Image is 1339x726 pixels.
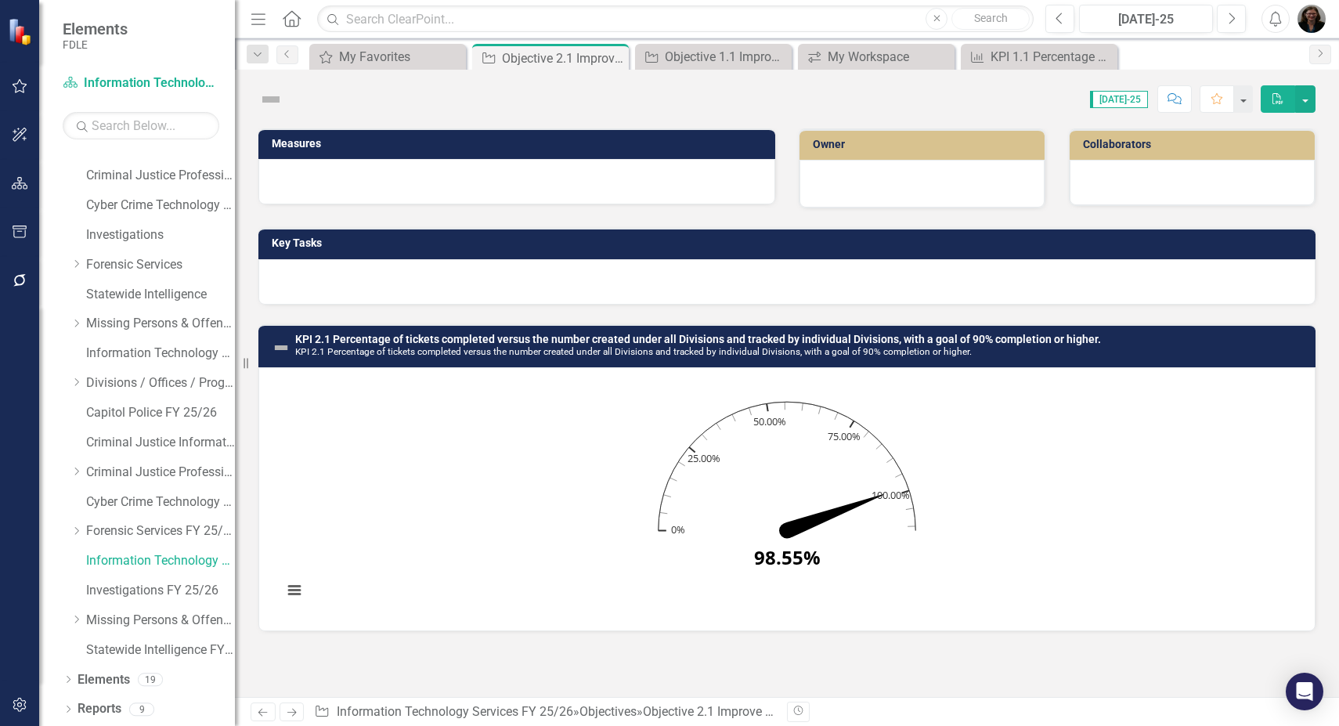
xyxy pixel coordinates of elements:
[314,703,775,721] div: » »
[1286,673,1323,710] div: Open Intercom Messenger
[671,522,685,536] text: 0%
[63,74,219,92] a: Information Technology Services FY 25/26
[965,47,1113,67] a: KPI 1.1 Percentage of meetings held within the fiscal year toward the technology/security needs o...
[753,414,786,428] text: 50.00%
[337,704,573,719] a: Information Technology Services FY 25/26
[974,12,1008,24] span: Search
[339,47,462,67] div: My Favorites
[275,380,1299,615] div: Chart. Highcharts interactive chart.
[828,428,861,442] text: 75.00%
[86,197,235,215] a: Cyber Crime Technology & Telecommunications
[295,346,972,357] small: KPI 2.1 Percentage of tickets completed versus the number created under all Divisions and tracked...
[86,374,235,392] a: Divisions / Offices / Programs FY 25/26
[502,49,625,68] div: Objective 2.1 Improve Department technology services delivered and understand where services and ...
[86,464,235,482] a: Criminal Justice Professionalism, Standards & Training Services FY 25/26
[813,139,1037,150] h3: Owner
[86,641,235,659] a: Statewide Intelligence FY 25/26
[785,487,886,538] path: 98.55103806. Service Tickets Completed/FYTD.
[272,338,291,357] img: Not Defined
[86,612,235,630] a: Missing Persons & Offender Enforcement FY 25/26
[63,20,128,38] span: Elements
[951,8,1030,30] button: Search
[138,673,163,686] div: 19
[991,47,1113,67] div: KPI 1.1 Percentage of meetings held within the fiscal year toward the technology/security needs o...
[86,315,235,333] a: Missing Persons & Offender Enforcement
[1079,5,1213,33] button: [DATE]-25
[313,47,462,67] a: My Favorites
[258,87,283,112] img: Not Defined
[7,17,35,45] img: ClearPoint Strategy
[295,333,1101,345] a: KPI 2.1 Percentage of tickets completed versus the number created under all Divisions and tracked...
[688,451,720,465] text: 25.00%
[86,286,235,304] a: Statewide Intelligence
[86,434,235,452] a: Criminal Justice Information Services FY 25/26
[63,38,128,51] small: FDLE
[283,580,305,601] button: View chart menu, Chart
[579,704,637,719] a: Objectives
[1085,10,1207,29] div: [DATE]-25
[1090,91,1148,108] span: [DATE]-25
[828,47,951,67] div: My Workspace
[665,47,788,67] div: Objective 1.1 Improve access to law enforcement services for citizens and FDLE members.
[86,552,235,570] a: Information Technology Services FY 25/26
[872,488,910,502] text: 100.00%
[86,167,235,185] a: Criminal Justice Professionalism, Standards & Training Services
[78,671,130,689] a: Elements
[129,703,154,716] div: 9
[1297,5,1326,33] img: Nicole Howard
[802,47,951,67] a: My Workspace
[272,138,767,150] h3: Measures
[86,226,235,244] a: Investigations
[86,493,235,511] a: Cyber Crime Technology & Telecommunications FY25/26
[86,522,235,540] a: Forensic Services FY 25/26
[78,700,121,718] a: Reports
[754,544,821,570] text: 98.55%
[86,345,235,363] a: Information Technology Services
[86,256,235,274] a: Forensic Services
[272,237,1308,249] h3: Key Tasks
[317,5,1034,33] input: Search ClearPoint...
[86,404,235,422] a: Capitol Police FY 25/26
[63,112,219,139] input: Search Below...
[275,380,1299,615] svg: Interactive chart
[639,47,788,67] a: Objective 1.1 Improve access to law enforcement services for citizens and FDLE members.
[86,582,235,600] a: Investigations FY 25/26
[1083,139,1307,150] h3: Collaborators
